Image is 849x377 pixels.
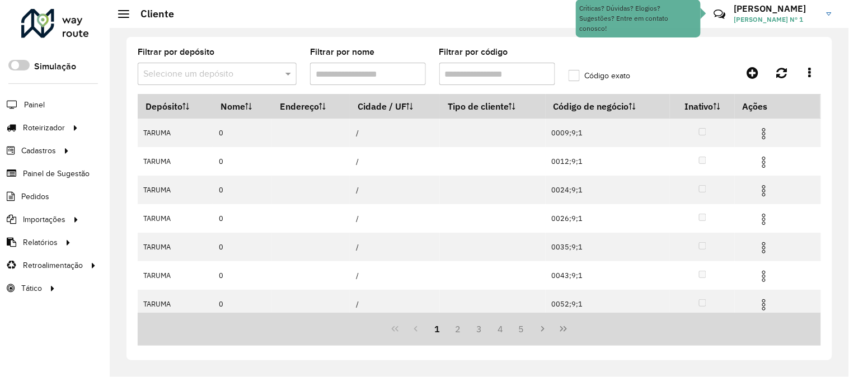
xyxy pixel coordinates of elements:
[213,233,272,261] td: 0
[138,290,213,318] td: TARUMA
[546,119,670,147] td: 0009;9;1
[546,95,670,119] th: Código de negócio
[490,318,511,340] button: 4
[546,233,670,261] td: 0035;9;1
[546,176,670,204] td: 0024;9;1
[511,318,532,340] button: 5
[546,261,670,290] td: 0043;9;1
[138,95,213,119] th: Depósito
[138,204,213,233] td: TARUMA
[350,290,440,318] td: /
[138,233,213,261] td: TARUMA
[213,290,272,318] td: 0
[546,290,670,318] td: 0052;9;1
[569,70,631,82] label: Código exato
[24,99,45,111] span: Painel
[546,204,670,233] td: 0026;9;1
[448,318,469,340] button: 2
[138,45,214,59] label: Filtrar por depósito
[213,261,272,290] td: 0
[21,145,56,157] span: Cadastros
[734,15,818,25] span: [PERSON_NAME] Nº 1
[350,95,440,119] th: Cidade / UF
[23,168,90,180] span: Painel de Sugestão
[272,95,350,119] th: Endereço
[532,318,554,340] button: Next Page
[138,261,213,290] td: TARUMA
[213,119,272,147] td: 0
[310,45,374,59] label: Filtrar por nome
[440,95,546,119] th: Tipo de cliente
[23,122,65,134] span: Roteirizador
[734,3,818,14] h3: [PERSON_NAME]
[350,119,440,147] td: /
[23,237,58,248] span: Relatórios
[426,318,448,340] button: 1
[707,2,731,26] a: Contato Rápido
[553,318,574,340] button: Last Page
[213,147,272,176] td: 0
[350,147,440,176] td: /
[350,204,440,233] td: /
[670,95,735,119] th: Inativo
[23,214,65,225] span: Importações
[546,147,670,176] td: 0012;9;1
[138,119,213,147] td: TARUMA
[213,204,272,233] td: 0
[469,318,490,340] button: 3
[129,8,174,20] h2: Cliente
[213,95,272,119] th: Nome
[735,95,802,118] th: Ações
[350,261,440,290] td: /
[21,282,42,294] span: Tático
[350,176,440,204] td: /
[23,260,83,271] span: Retroalimentação
[34,60,76,73] label: Simulação
[138,176,213,204] td: TARUMA
[138,147,213,176] td: TARUMA
[213,176,272,204] td: 0
[21,191,49,202] span: Pedidos
[350,233,440,261] td: /
[439,45,508,59] label: Filtrar por código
